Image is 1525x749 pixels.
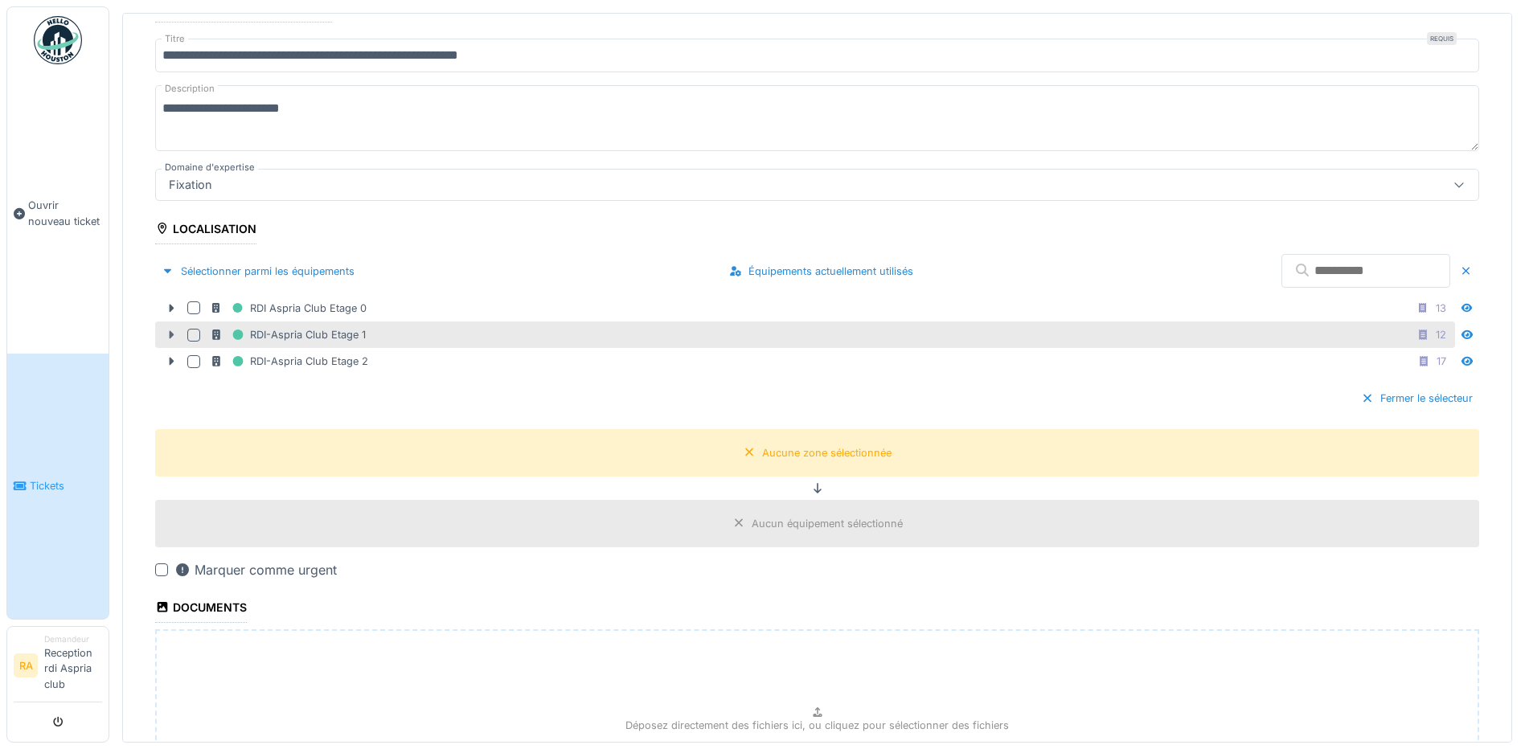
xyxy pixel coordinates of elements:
li: RA [14,653,38,677]
span: Tickets [30,478,102,493]
div: Équipements actuellement utilisés [723,260,920,282]
div: Demandeur [44,633,102,645]
img: Badge_color-CXgf-gQk.svg [34,16,82,64]
p: Déposez directement des fichiers ici, ou cliquez pour sélectionner des fichiers [625,718,1009,733]
div: Sélectionner parmi les équipements [155,260,361,282]
div: 17 [1437,354,1446,369]
div: Localisation [155,217,256,244]
div: Requis [1427,32,1457,45]
div: Marquer comme urgent [174,560,337,579]
div: 13 [1436,301,1446,316]
span: Ouvrir nouveau ticket [28,198,102,228]
div: 12 [1436,327,1446,342]
a: Tickets [7,354,109,619]
div: Aucun équipement sélectionné [752,516,903,531]
label: Titre [162,32,188,46]
div: Aucune zone sélectionnée [762,445,892,460]
a: RA DemandeurReception rdi Aspria club [14,633,102,702]
div: RDI-Aspria Club Etage 2 [210,351,368,371]
div: RDI-Aspria Club Etage 1 [210,325,366,345]
div: Fermer le sélecteur [1355,387,1479,409]
div: RDI Aspria Club Etage 0 [210,298,367,318]
label: Description [162,79,218,99]
li: Reception rdi Aspria club [44,633,102,698]
div: Fixation [162,176,219,194]
div: Documents [155,596,247,623]
a: Ouvrir nouveau ticket [7,73,109,354]
label: Domaine d'expertise [162,161,258,174]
